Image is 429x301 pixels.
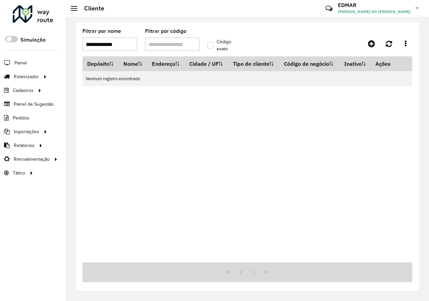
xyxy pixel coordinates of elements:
[13,87,34,94] span: Cadastros
[185,57,229,71] th: Cidade / UF
[82,57,119,71] th: Depósito
[322,1,336,16] a: Contato Rápido
[338,2,411,8] h3: EDMAR
[207,38,241,52] label: Código exato
[279,57,339,71] th: Código de negócio
[339,57,371,71] th: Inativo
[77,5,104,12] h2: Cliente
[14,101,54,108] span: Painel de Sugestão
[14,59,27,66] span: Painel
[14,156,50,163] span: Retroalimentação
[13,114,29,121] span: Pedidos
[338,9,411,15] span: [PERSON_NAME] DO [PERSON_NAME]
[14,73,39,80] span: Roteirizador
[371,57,411,71] th: Ações
[13,169,25,177] span: Tático
[228,57,279,71] th: Tipo de cliente
[14,128,39,135] span: Importações
[147,57,185,71] th: Endereço
[20,36,46,44] label: Simulação
[119,57,147,71] th: Nome
[82,71,412,86] td: Nenhum registro encontrado
[14,142,35,149] span: Relatórios
[82,27,121,35] label: Filtrar por nome
[145,27,186,35] label: Filtrar por código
